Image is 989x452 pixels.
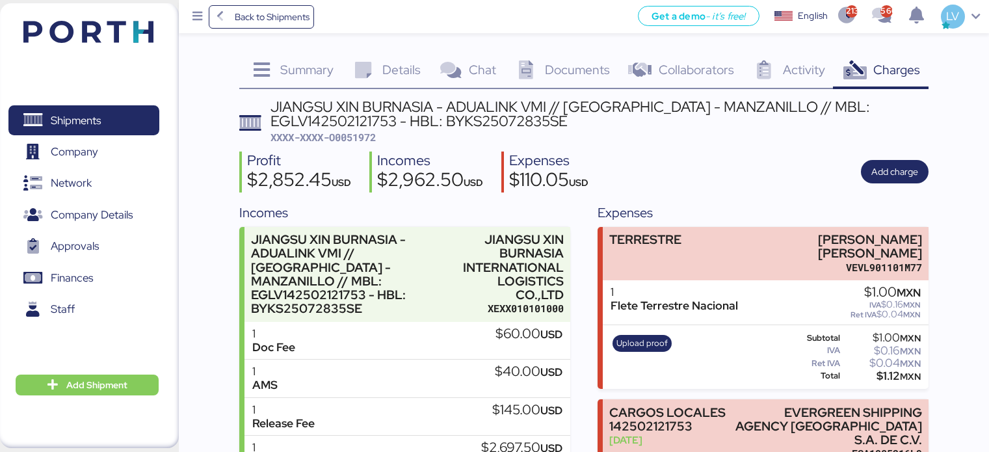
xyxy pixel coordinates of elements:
span: USD [540,327,562,341]
span: XXXX-XXXX-O0051972 [270,131,376,144]
span: Collaborators [659,61,734,78]
a: Approvals [8,232,159,261]
div: $2,962.50 [377,170,483,193]
span: Shipments [51,111,101,130]
span: Company Details [51,206,133,224]
div: VEVL901101M77 [734,261,922,274]
span: USD [569,176,588,189]
span: Chat [469,61,496,78]
div: Subtotal [780,334,840,343]
div: AMS [252,379,278,392]
button: Menu [187,6,209,28]
a: Shipments [8,105,159,135]
span: Upload proof [616,336,668,351]
span: Add Shipment [66,377,127,393]
span: MXN [900,371,921,382]
div: $0.16 [851,300,921,310]
span: USD [464,176,483,189]
span: Finances [51,269,93,287]
div: EVERGREEN SHIPPING AGENCY [GEOGRAPHIC_DATA] S.A. DE C.V. [734,406,922,447]
div: Flete Terrestre Nacional [611,299,738,313]
span: USD [332,176,351,189]
div: $0.04 [851,310,921,319]
div: $1.00 [851,286,921,300]
div: Total [780,371,840,380]
div: 1 [611,286,738,299]
div: Profit [247,152,351,170]
span: Documents [545,61,610,78]
span: Details [382,61,421,78]
span: LV [946,8,959,25]
div: [PERSON_NAME] [PERSON_NAME] [734,233,922,260]
div: Doc Fee [252,341,295,354]
div: English [798,9,828,23]
div: JIANGSU XIN BURNASIA - ADUALINK VMI // [GEOGRAPHIC_DATA] - MANZANILLO // MBL: EGLV142502121753 - ... [270,100,929,129]
div: Ret IVA [780,359,840,368]
div: $110.05 [509,170,588,193]
span: Activity [783,61,825,78]
div: $145.00 [492,403,562,418]
div: $1.12 [843,371,921,381]
div: Expenses [509,152,588,170]
div: CARGOS LOCALES 142502121753 [609,406,728,433]
div: $1.00 [843,333,921,343]
a: Back to Shipments [209,5,315,29]
span: MXN [897,286,921,300]
div: Release Fee [252,417,315,431]
div: JIANGSU XIN BURNASIA INTERNATIONAL LOGISTICS CO.,LTD [463,233,564,302]
div: [DATE] [609,433,728,447]
div: XEXX010101000 [463,302,564,315]
button: Upload proof [613,335,672,352]
div: $2,852.45 [247,170,351,193]
div: 1 [252,327,295,341]
span: Company [51,142,98,161]
div: $40.00 [495,365,562,379]
span: Approvals [51,237,99,256]
span: Add charge [871,164,918,179]
span: MXN [903,300,921,310]
span: Back to Shipments [235,9,310,25]
span: Network [51,174,92,193]
span: USD [540,403,562,418]
div: 1 [252,365,278,379]
span: Ret IVA [851,310,877,320]
a: Network [8,168,159,198]
span: USD [540,365,562,379]
div: JIANGSU XIN BURNASIA - ADUALINK VMI // [GEOGRAPHIC_DATA] - MANZANILLO // MBL: EGLV142502121753 - ... [251,233,457,315]
div: Incomes [377,152,483,170]
span: MXN [903,310,921,320]
span: MXN [900,345,921,357]
div: TERRESTRE [609,233,681,246]
button: Add charge [861,160,929,183]
button: Add Shipment [16,375,159,395]
span: Summary [280,61,334,78]
div: $60.00 [495,327,562,341]
a: Company Details [8,200,159,230]
div: Incomes [239,203,570,222]
a: Company [8,137,159,167]
div: Expenses [598,203,928,222]
span: IVA [869,300,881,310]
span: Staff [51,300,75,319]
div: 1 [252,403,315,417]
span: MXN [900,332,921,344]
a: Finances [8,263,159,293]
a: Staff [8,295,159,325]
div: $0.16 [843,346,921,356]
span: Charges [873,61,920,78]
div: $0.04 [843,358,921,368]
div: IVA [780,346,840,355]
span: MXN [900,358,921,369]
